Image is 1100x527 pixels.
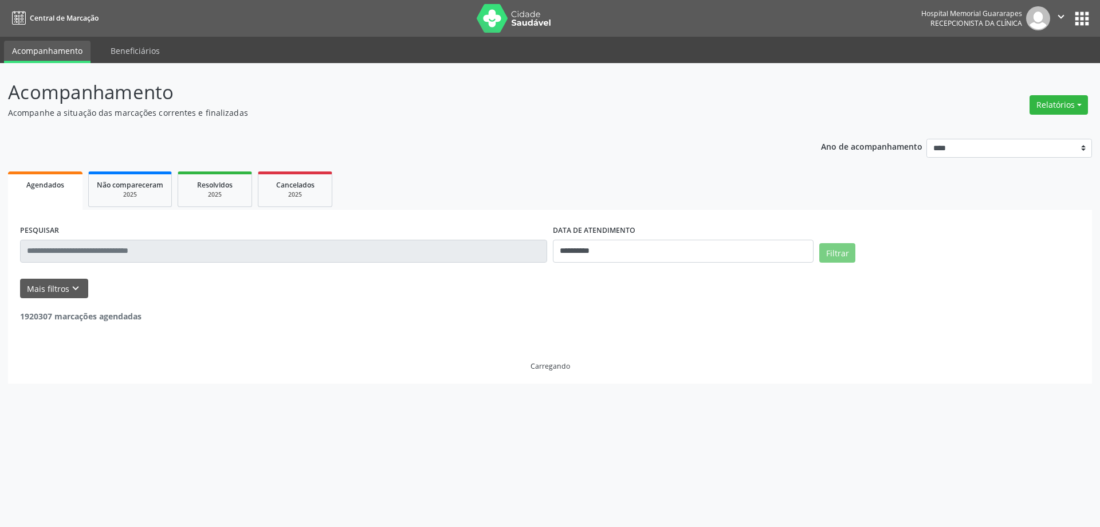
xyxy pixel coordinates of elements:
button: apps [1072,9,1092,29]
div: Carregando [531,361,570,371]
i:  [1055,10,1067,23]
p: Acompanhe a situação das marcações correntes e finalizadas [8,107,767,119]
div: Hospital Memorial Guararapes [921,9,1022,18]
a: Beneficiários [103,41,168,61]
span: Recepcionista da clínica [930,18,1022,28]
a: Acompanhamento [4,41,91,63]
span: Agendados [26,180,64,190]
span: Não compareceram [97,180,163,190]
img: img [1026,6,1050,30]
label: PESQUISAR [20,222,59,240]
div: 2025 [97,190,163,199]
span: Resolvidos [197,180,233,190]
label: DATA DE ATENDIMENTO [553,222,635,240]
i: keyboard_arrow_down [69,282,82,295]
span: Central de Marcação [30,13,99,23]
button:  [1050,6,1072,30]
div: 2025 [186,190,243,199]
strong: 1920307 marcações agendadas [20,311,142,322]
button: Filtrar [819,243,855,263]
div: 2025 [266,190,324,199]
span: Cancelados [276,180,315,190]
p: Acompanhamento [8,78,767,107]
p: Ano de acompanhamento [821,139,922,153]
button: Relatórios [1030,95,1088,115]
a: Central de Marcação [8,9,99,28]
button: Mais filtroskeyboard_arrow_down [20,279,88,299]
